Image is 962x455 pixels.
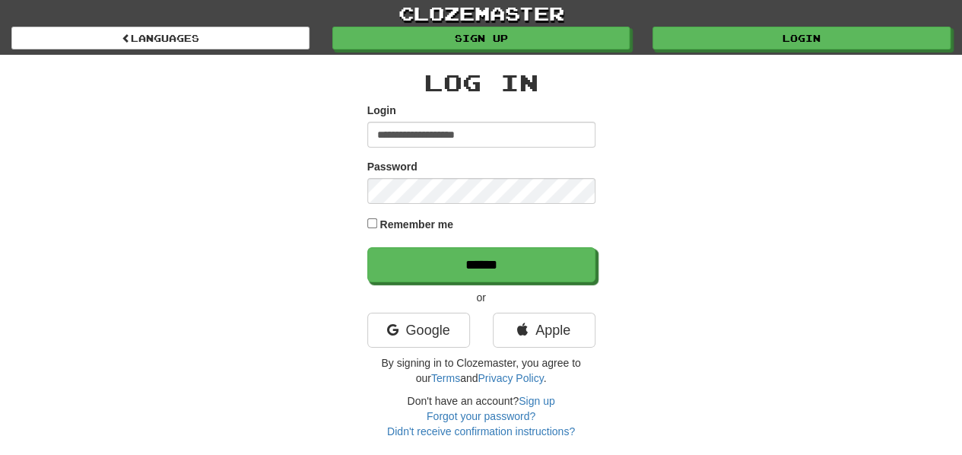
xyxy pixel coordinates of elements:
p: By signing in to Clozemaster, you agree to our and . [367,355,595,386]
div: Don't have an account? [367,393,595,439]
a: Sign up [332,27,630,49]
a: Apple [493,313,595,348]
a: Google [367,313,470,348]
label: Login [367,103,396,118]
label: Remember me [379,217,453,232]
a: Languages [11,27,310,49]
a: Privacy Policy [478,372,543,384]
p: or [367,290,595,305]
a: Didn't receive confirmation instructions? [387,425,575,437]
a: Forgot your password? [427,410,535,422]
a: Login [652,27,951,49]
a: Terms [431,372,460,384]
label: Password [367,159,418,174]
a: Sign up [519,395,554,407]
h2: Log In [367,70,595,95]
